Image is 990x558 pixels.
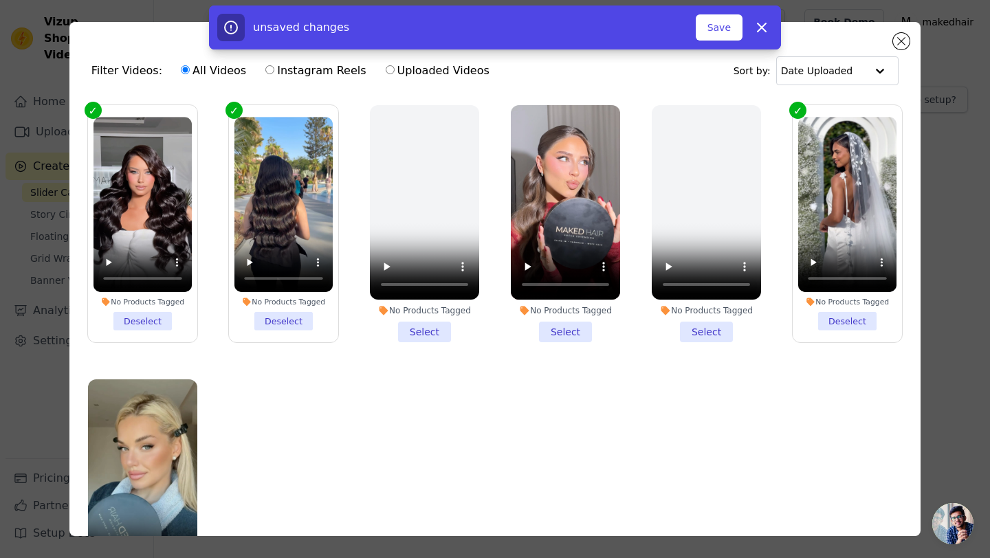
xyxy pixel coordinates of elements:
div: Sort by: [734,56,899,85]
label: All Videos [180,62,247,80]
span: unsaved changes [253,21,349,34]
div: No Products Tagged [511,305,620,316]
div: No Products Tagged [234,297,333,306]
label: Instagram Reels [265,62,366,80]
label: Uploaded Videos [385,62,490,80]
div: No Products Tagged [798,297,896,306]
div: No Products Tagged [370,305,479,316]
button: Save [696,14,742,41]
div: Ouvrir le chat [932,503,973,544]
div: No Products Tagged [652,305,761,316]
div: No Products Tagged [93,297,192,306]
div: Filter Videos: [91,55,497,87]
